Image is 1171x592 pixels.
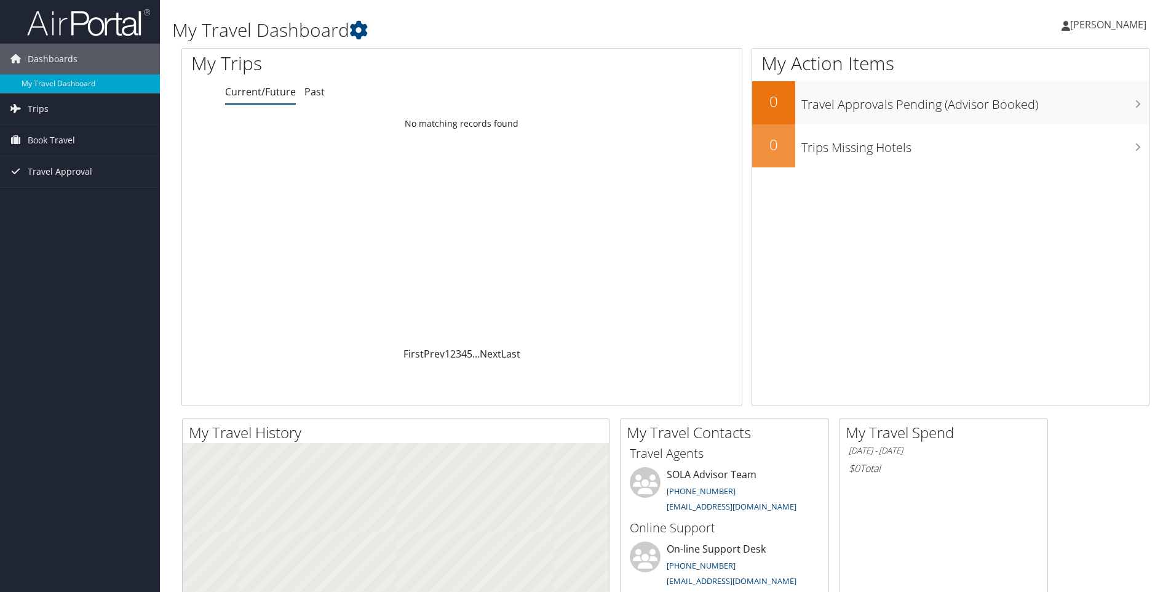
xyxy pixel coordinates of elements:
h2: My Travel Spend [846,422,1047,443]
a: 3 [456,347,461,361]
a: 5 [467,347,472,361]
h3: Trips Missing Hotels [801,133,1149,156]
a: Next [480,347,501,361]
h3: Online Support [630,519,819,537]
span: Travel Approval [28,156,92,187]
a: [EMAIL_ADDRESS][DOMAIN_NAME] [667,575,796,586]
a: [PHONE_NUMBER] [667,486,736,497]
a: Prev [424,347,445,361]
h3: Travel Approvals Pending (Advisor Booked) [801,90,1149,113]
h2: My Travel Contacts [627,422,828,443]
a: 0Trips Missing Hotels [752,124,1149,167]
img: airportal-logo.png [27,8,150,37]
span: $0 [849,462,860,475]
span: Book Travel [28,125,75,156]
a: First [403,347,424,361]
a: Past [304,85,325,98]
a: 4 [461,347,467,361]
a: [PHONE_NUMBER] [667,560,736,571]
a: Last [501,347,520,361]
h1: My Travel Dashboard [172,17,830,43]
h2: 0 [752,134,795,155]
h6: [DATE] - [DATE] [849,445,1038,457]
a: [PERSON_NAME] [1062,6,1159,43]
h1: My Trips [191,50,499,76]
h1: My Action Items [752,50,1149,76]
span: Dashboards [28,44,77,74]
span: … [472,347,480,361]
td: No matching records found [182,113,742,135]
span: Trips [28,94,49,124]
span: [PERSON_NAME] [1070,18,1146,31]
li: On-line Support Desk [624,542,825,592]
a: [EMAIL_ADDRESS][DOMAIN_NAME] [667,501,796,512]
li: SOLA Advisor Team [624,467,825,518]
h3: Travel Agents [630,445,819,462]
a: 1 [445,347,450,361]
a: Current/Future [225,85,296,98]
a: 2 [450,347,456,361]
h2: 0 [752,91,795,112]
h2: My Travel History [189,422,609,443]
h6: Total [849,462,1038,475]
a: 0Travel Approvals Pending (Advisor Booked) [752,81,1149,124]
